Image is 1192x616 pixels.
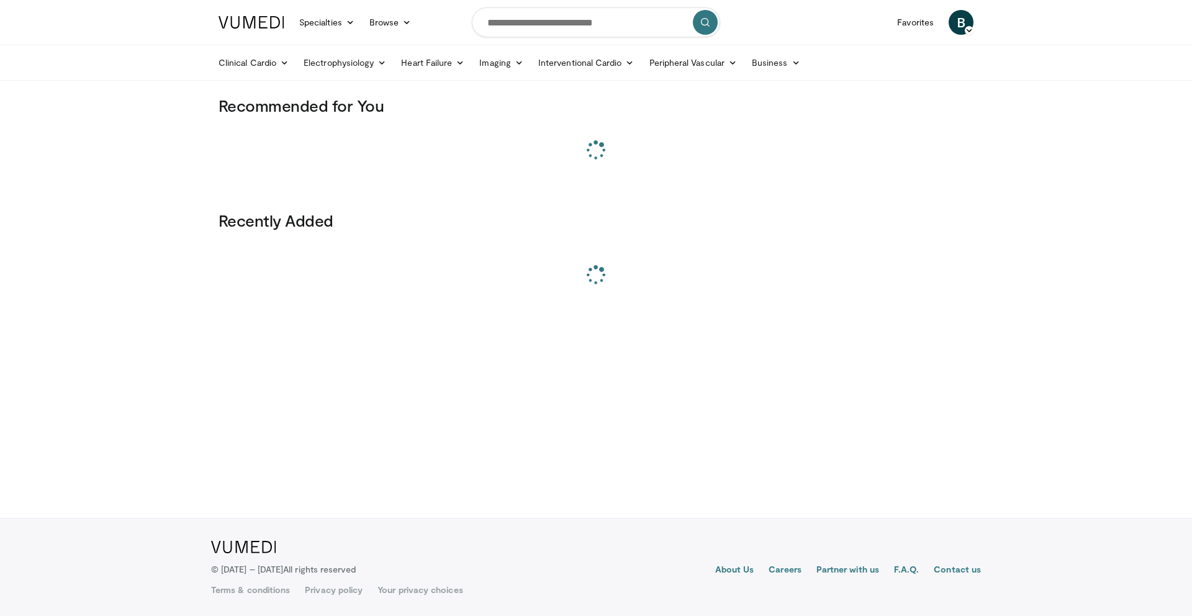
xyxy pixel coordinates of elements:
[890,10,941,35] a: Favorites
[472,50,531,75] a: Imaging
[283,564,356,574] span: All rights reserved
[211,541,276,553] img: VuMedi Logo
[894,563,919,578] a: F.A.Q.
[296,50,394,75] a: Electrophysiology
[211,563,356,576] p: © [DATE] – [DATE]
[715,563,754,578] a: About Us
[211,50,296,75] a: Clinical Cardio
[394,50,472,75] a: Heart Failure
[816,563,879,578] a: Partner with us
[642,50,744,75] a: Peripheral Vascular
[949,10,973,35] a: B
[211,584,290,596] a: Terms & conditions
[362,10,419,35] a: Browse
[219,16,284,29] img: VuMedi Logo
[472,7,720,37] input: Search topics, interventions
[292,10,362,35] a: Specialties
[377,584,463,596] a: Your privacy choices
[769,563,801,578] a: Careers
[305,584,363,596] a: Privacy policy
[219,211,973,230] h3: Recently Added
[219,96,973,115] h3: Recommended for You
[531,50,642,75] a: Interventional Cardio
[934,563,981,578] a: Contact us
[744,50,808,75] a: Business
